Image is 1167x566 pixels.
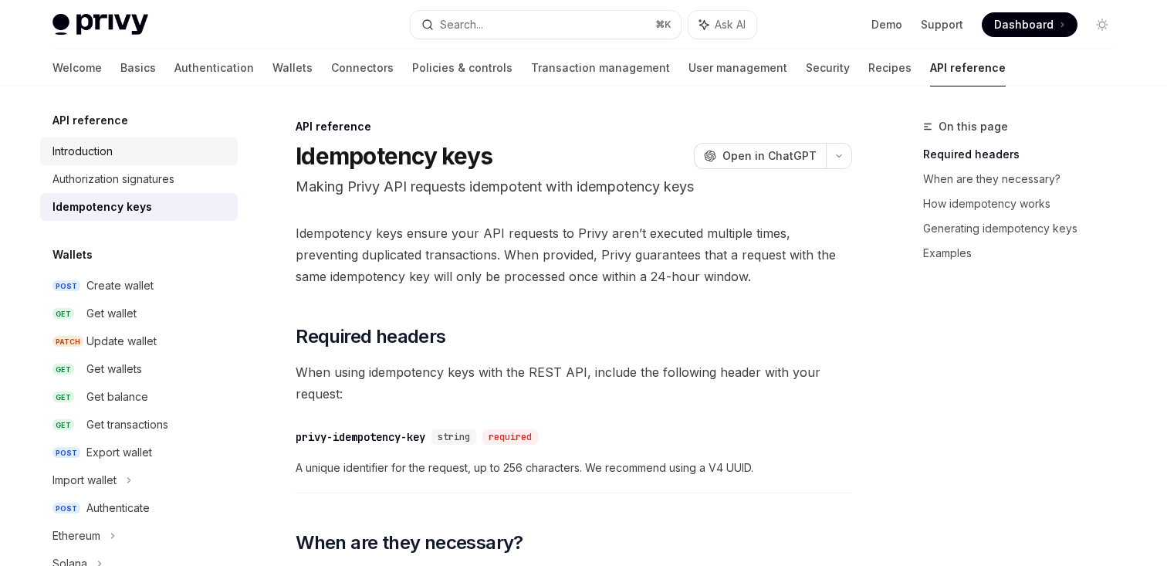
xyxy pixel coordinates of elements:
a: Policies & controls [412,49,512,86]
div: Ethereum [52,527,100,545]
a: Security [806,49,850,86]
p: Making Privy API requests idempotent with idempotency keys [296,176,852,198]
span: ⌘ K [655,19,671,31]
span: Open in ChatGPT [722,148,817,164]
div: Export wallet [86,443,152,462]
button: Open in ChatGPT [694,143,826,169]
div: Import wallet [52,471,117,490]
span: Dashboard [994,17,1054,32]
span: When using idempotency keys with the REST API, include the following header with your request: [296,361,852,405]
a: GETGet wallet [40,300,238,327]
a: Support [921,17,963,32]
div: Idempotency keys [52,198,152,216]
span: POST [52,503,80,514]
a: POSTCreate wallet [40,272,238,300]
a: Transaction management [531,49,670,86]
img: light logo [52,14,148,36]
span: POST [52,447,80,459]
a: Demo [871,17,902,32]
a: Authentication [174,49,254,86]
a: Introduction [40,137,238,165]
h5: API reference [52,111,128,130]
a: Wallets [272,49,313,86]
span: PATCH [52,336,83,347]
a: API reference [930,49,1006,86]
span: GET [52,391,74,403]
div: Get balance [86,388,148,406]
a: Dashboard [982,12,1077,37]
div: Get transactions [86,415,168,434]
h1: Idempotency keys [296,142,492,170]
span: POST [52,280,80,292]
span: On this page [939,117,1008,136]
span: A unique identifier for the request, up to 256 characters. We recommend using a V4 UUID. [296,459,852,477]
span: When are they necessary? [296,530,523,555]
a: GETGet balance [40,383,238,411]
a: GETGet wallets [40,355,238,383]
div: Introduction [52,142,113,161]
div: Get wallet [86,304,137,323]
a: Basics [120,49,156,86]
a: Connectors [331,49,394,86]
div: Create wallet [86,276,154,295]
span: Ask AI [715,17,746,32]
button: Toggle dark mode [1090,12,1115,37]
div: Search... [440,15,483,34]
div: required [482,429,538,445]
div: Get wallets [86,360,142,378]
span: GET [52,419,74,431]
div: Authorization signatures [52,170,174,188]
a: GETGet transactions [40,411,238,439]
button: Search...⌘K [411,11,681,39]
span: string [438,431,470,443]
a: POSTExport wallet [40,439,238,466]
a: Welcome [52,49,102,86]
div: Update wallet [86,332,157,351]
div: privy-idempotency-key [296,429,425,445]
a: Idempotency keys [40,193,238,221]
a: When are they necessary? [923,167,1127,191]
a: Generating idempotency keys [923,216,1127,241]
a: User management [688,49,787,86]
a: PATCHUpdate wallet [40,327,238,355]
div: API reference [296,119,852,134]
span: Required headers [296,324,445,349]
a: Required headers [923,142,1127,167]
button: Ask AI [688,11,756,39]
a: Examples [923,241,1127,266]
a: Recipes [868,49,912,86]
span: Idempotency keys ensure your API requests to Privy aren’t executed multiple times, preventing dup... [296,222,852,287]
a: How idempotency works [923,191,1127,216]
h5: Wallets [52,246,93,264]
span: GET [52,308,74,320]
span: GET [52,364,74,375]
a: Authorization signatures [40,165,238,193]
div: Authenticate [86,499,150,517]
a: POSTAuthenticate [40,494,238,522]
